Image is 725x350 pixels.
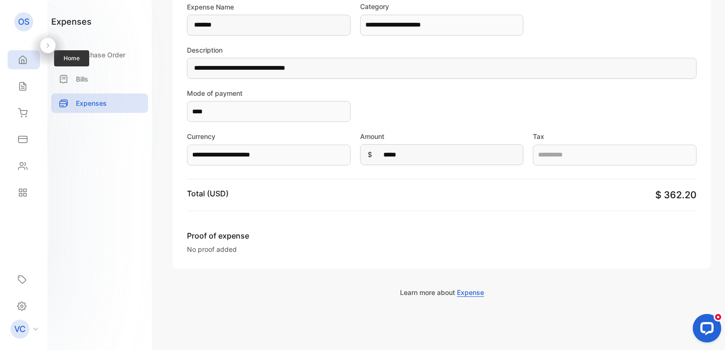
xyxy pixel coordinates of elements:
span: Expense [457,288,484,297]
p: Expenses [76,98,107,108]
h1: expenses [51,15,92,28]
a: Expenses [51,93,148,113]
span: Home [54,50,89,66]
label: Tax [533,131,697,141]
a: Purchase Order [51,45,148,64]
label: Amount [360,131,524,141]
p: Learn more about [173,287,711,297]
label: Category [360,1,524,11]
span: Proof of expense [187,230,369,241]
label: Currency [187,131,351,141]
p: Purchase Order [76,50,125,60]
label: Mode of payment [187,88,351,98]
p: Total (USD) [187,188,229,199]
iframe: LiveChat chat widget [685,310,725,350]
p: Bills [76,74,88,84]
span: No proof added [187,245,237,253]
label: Expense Name [187,2,351,12]
p: OS [18,16,29,28]
p: VC [14,323,26,335]
label: Description [187,45,697,55]
span: $ 362.20 [655,189,697,201]
span: $ [368,149,372,159]
a: Bills [51,69,148,89]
